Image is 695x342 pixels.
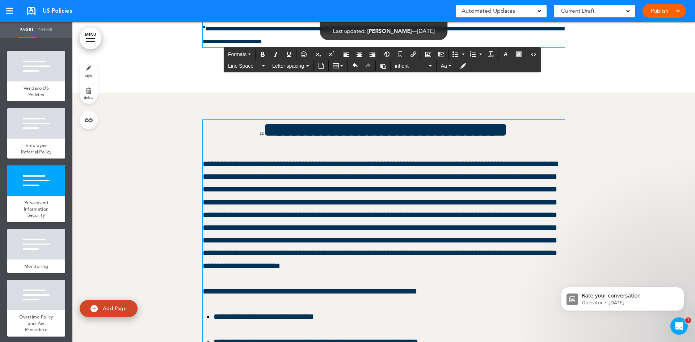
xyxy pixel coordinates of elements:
[228,62,261,69] span: Line Space
[333,28,366,34] span: Last updated:
[7,310,65,337] a: Overtime Policy and Pay Procedure
[670,317,688,335] iframe: Intercom live chat
[422,49,434,60] div: Airmason image
[24,85,49,98] span: Vendavo US Policies
[367,28,412,34] span: [PERSON_NAME]
[485,49,497,60] div: Clear formatting
[561,6,594,16] span: Current Draft
[80,82,98,104] a: delete
[103,305,127,312] span: Add Page
[349,60,361,71] div: Undo
[333,28,435,34] div: —
[312,49,325,60] div: Subscript
[84,95,93,100] span: delete
[43,7,72,15] span: US Policies
[417,28,435,34] span: [DATE]
[527,49,540,60] div: Source code
[272,62,305,69] span: Letter spacing
[7,196,65,222] a: Privacy and Information Security
[407,49,420,60] div: Insert/edit airmason link
[7,139,65,159] a: Employee Referral Policy
[85,73,92,77] span: style
[353,49,366,60] div: Align center
[36,22,54,38] a: Theme
[24,263,48,269] span: Monitoring
[80,60,98,82] a: style
[283,49,295,60] div: Underline
[315,60,327,71] div: Insert document
[457,60,469,71] div: Toggle Tracking Changes
[377,60,389,71] div: Paste as text
[450,49,467,60] div: Bullet list
[381,49,393,60] div: Insert/Edit global anchor link
[7,259,65,273] a: Monitoring
[80,28,101,49] a: MENU
[19,314,53,333] span: Overtime Policy and Pay Procedure
[24,199,49,218] span: Privacy and Information Security
[340,49,353,60] div: Align left
[257,49,269,60] div: Bold
[441,63,447,69] span: Aa
[366,49,379,60] div: Align right
[550,272,695,322] iframe: Intercom notifications message
[685,317,691,323] span: 1
[18,22,36,38] a: Pages
[395,62,427,69] span: inherit
[21,142,52,155] span: Employee Referral Policy
[648,4,671,18] a: Publish
[7,81,65,101] a: Vendavo US Policies
[394,49,407,60] div: Anchor
[462,6,515,16] span: Automated Updates
[325,49,338,60] div: Superscript
[80,300,138,317] a: Add Page
[270,49,282,60] div: Italic
[467,49,484,60] div: Numbered list
[435,49,447,60] div: Insert/edit media
[228,51,247,57] span: Formats
[362,60,374,71] div: Redo
[330,60,346,71] div: Table
[90,305,98,312] img: add.svg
